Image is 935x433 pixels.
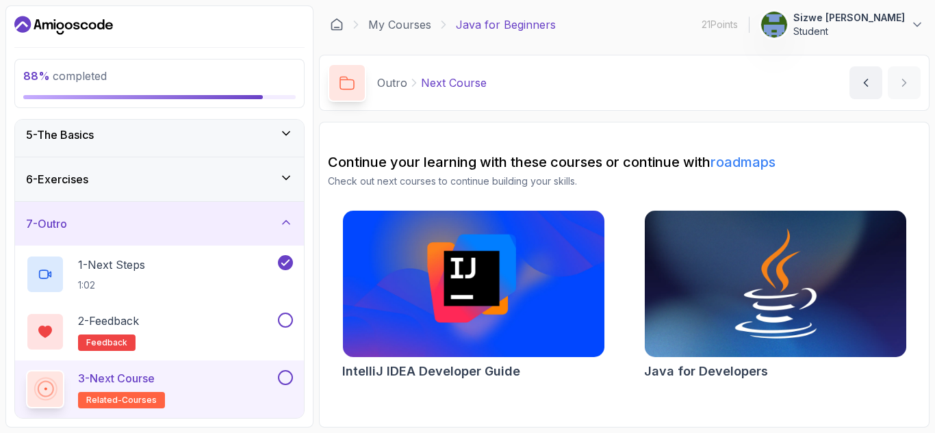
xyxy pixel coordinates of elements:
a: Java for Developers cardJava for Developers [644,210,907,381]
h2: IntelliJ IDEA Developer Guide [342,362,520,381]
button: next content [888,66,921,99]
a: roadmaps [710,154,776,170]
span: 88 % [23,69,50,83]
p: Student [793,25,905,38]
p: 1 - Next Steps [78,257,145,273]
button: 1-Next Steps1:02 [26,255,293,293]
button: 6-Exercises [15,157,304,201]
p: 2 - Feedback [78,313,139,329]
p: 3 - Next Course [78,370,155,386]
img: Java for Developers card [638,207,912,361]
a: Dashboard [14,14,113,36]
p: Java for Beginners [456,16,556,33]
button: 5-The Basics [15,113,304,157]
button: previous content [849,66,882,99]
p: Outro [377,75,407,91]
h3: 7 - Outro [26,215,67,232]
h3: 5 - The Basics [26,127,94,143]
p: Sizwe [PERSON_NAME] [793,11,905,25]
h2: Java for Developers [644,362,768,381]
span: completed [23,69,107,83]
img: IntelliJ IDEA Developer Guide card [343,211,604,357]
span: feedback [86,337,127,348]
p: 1:02 [78,278,145,292]
p: Next Course [421,75,487,91]
a: IntelliJ IDEA Developer Guide cardIntelliJ IDEA Developer Guide [342,210,605,381]
p: 21 Points [702,18,738,31]
span: related-courses [86,395,157,406]
button: 7-Outro [15,202,304,246]
button: 2-Feedbackfeedback [26,313,293,351]
a: Dashboard [330,18,344,31]
button: user profile imageSizwe [PERSON_NAME]Student [760,11,924,38]
img: user profile image [761,12,787,38]
a: My Courses [368,16,431,33]
h2: Continue your learning with these courses or continue with [328,153,921,172]
button: 3-Next Courserelated-courses [26,370,293,408]
p: Check out next courses to continue building your skills. [328,174,921,188]
h3: 6 - Exercises [26,171,88,187]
